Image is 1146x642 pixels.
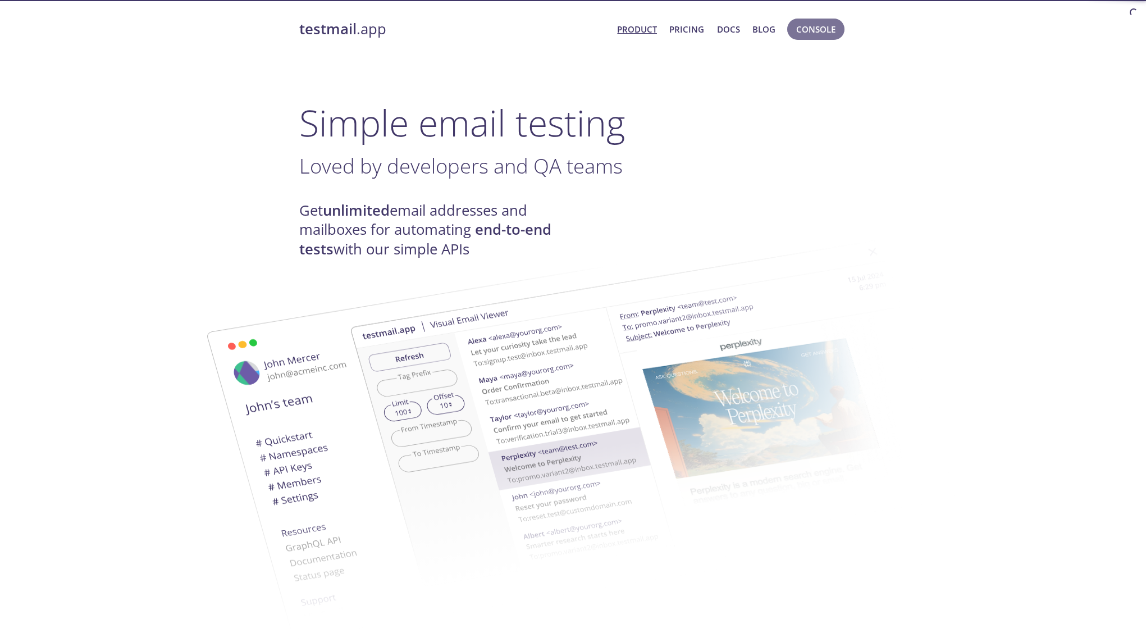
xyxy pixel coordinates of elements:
[299,19,357,39] strong: testmail
[299,152,623,180] span: Loved by developers and QA teams
[350,224,956,604] img: testmail-email-viewer
[165,260,771,640] img: testmail-email-viewer
[717,22,740,37] a: Docs
[299,220,551,258] strong: end-to-end tests
[299,20,609,39] a: testmail.app
[299,201,573,259] h4: Get email addresses and mailboxes for automating with our simple APIs
[752,22,775,37] a: Blog
[787,19,844,40] button: Console
[617,22,657,37] a: Product
[669,22,704,37] a: Pricing
[299,101,847,144] h1: Simple email testing
[796,22,835,37] span: Console
[323,201,390,220] strong: unlimited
